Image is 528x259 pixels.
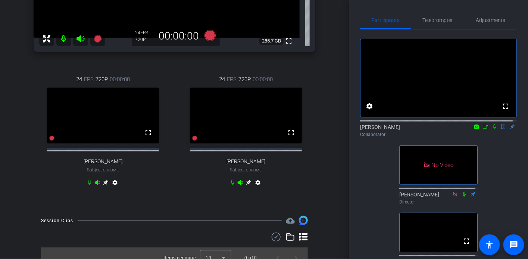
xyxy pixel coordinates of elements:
[102,167,103,173] span: -
[360,123,517,138] div: [PERSON_NAME]
[299,216,308,225] img: Session clips
[103,168,119,172] span: Chrome
[284,37,293,45] mat-icon: fullscreen
[423,18,453,23] span: Teleprompter
[227,75,237,83] span: FPS
[226,158,265,165] span: [PERSON_NAME]
[253,75,273,83] span: 00:00:00
[399,199,478,205] div: Director
[253,180,262,189] mat-icon: settings
[509,240,518,249] mat-icon: message
[96,75,108,83] span: 720P
[110,75,130,83] span: 00:00:00
[41,217,74,224] div: Session Clips
[84,75,94,83] span: FPS
[462,237,471,246] mat-icon: fullscreen
[87,167,119,173] span: Subject
[431,162,453,168] span: No Video
[501,102,510,111] mat-icon: fullscreen
[287,128,296,137] mat-icon: fullscreen
[135,30,154,36] div: 24
[476,18,506,23] span: Adjustments
[372,18,400,23] span: Participants
[246,168,262,172] span: Chrome
[259,37,284,45] span: 285.7 GB
[399,191,478,205] div: [PERSON_NAME]
[286,216,295,225] span: Destinations for your clips
[110,180,119,189] mat-icon: settings
[245,167,246,173] span: -
[144,128,153,137] mat-icon: fullscreen
[141,30,149,35] span: FPS
[238,75,251,83] span: 720P
[219,75,225,83] span: 24
[499,123,508,130] mat-icon: flip
[230,167,262,173] span: Subject
[360,131,517,138] div: Collaborator
[485,240,494,249] mat-icon: accessibility
[286,216,295,225] mat-icon: cloud_upload
[135,37,154,42] div: 720P
[84,158,122,165] span: [PERSON_NAME]
[154,30,204,42] div: 00:00:00
[365,102,374,111] mat-icon: settings
[76,75,82,83] span: 24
